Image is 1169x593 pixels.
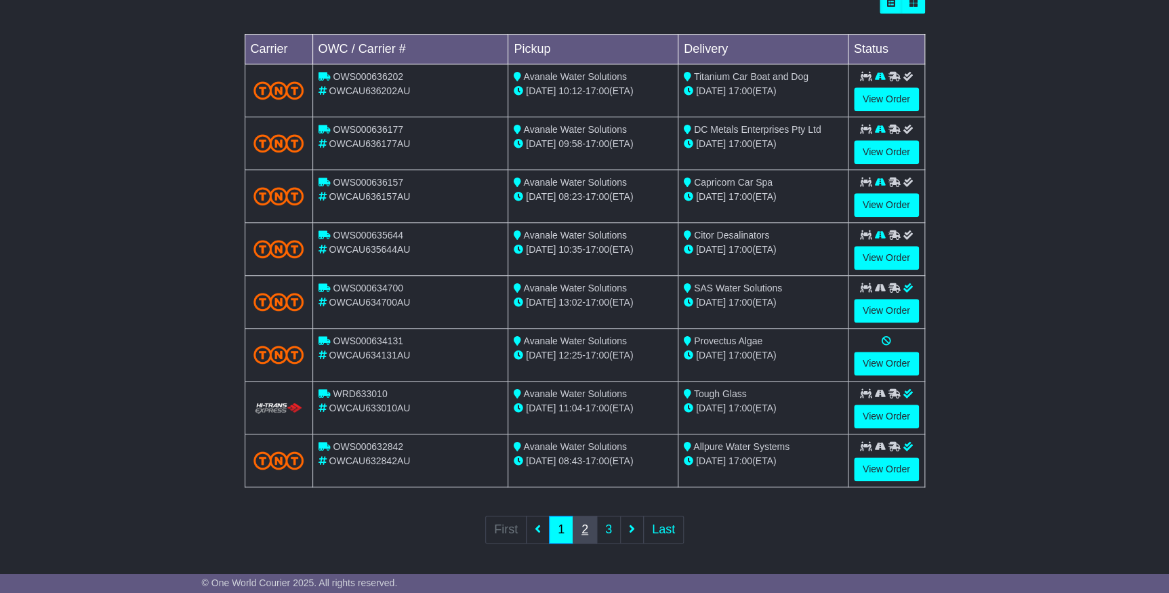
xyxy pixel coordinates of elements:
[514,295,672,310] div: - (ETA)
[558,455,582,466] span: 08:43
[684,190,842,204] div: (ETA)
[558,350,582,361] span: 12:25
[253,451,304,470] img: TNT_Domestic.png
[558,403,582,413] span: 11:04
[694,388,747,399] span: Tough Glass
[643,516,684,544] a: Last
[558,244,582,255] span: 10:35
[526,350,556,361] span: [DATE]
[696,403,726,413] span: [DATE]
[684,137,842,151] div: (ETA)
[329,350,410,361] span: OWCAU634131AU
[526,85,556,96] span: [DATE]
[253,240,304,258] img: TNT_Domestic.png
[508,35,678,64] td: Pickup
[586,455,609,466] span: 17:00
[526,455,556,466] span: [DATE]
[694,124,821,135] span: DC Metals Enterprises Pty Ltd
[696,244,726,255] span: [DATE]
[678,35,848,64] td: Delivery
[333,124,403,135] span: OWS000636177
[729,403,752,413] span: 17:00
[684,348,842,363] div: (ETA)
[596,516,621,544] a: 3
[333,71,403,82] span: OWS000636202
[333,177,403,188] span: OWS000636157
[696,138,726,149] span: [DATE]
[329,85,410,96] span: OWCAU636202AU
[253,402,304,415] img: HiTrans.png
[694,283,782,293] span: SAS Water Solutions
[514,454,672,468] div: - (ETA)
[253,293,304,311] img: TNT_Domestic.png
[729,138,752,149] span: 17:00
[523,177,627,188] span: Avanale Water Solutions
[333,283,403,293] span: OWS000634700
[696,350,726,361] span: [DATE]
[684,295,842,310] div: (ETA)
[696,191,726,202] span: [DATE]
[684,243,842,257] div: (ETA)
[854,87,919,111] a: View Order
[684,84,842,98] div: (ETA)
[526,138,556,149] span: [DATE]
[854,457,919,481] a: View Order
[586,85,609,96] span: 17:00
[586,138,609,149] span: 17:00
[523,441,627,452] span: Avanale Water Solutions
[245,35,312,64] td: Carrier
[694,230,769,241] span: Citor Desalinators
[558,85,582,96] span: 10:12
[202,577,398,588] span: © One World Courier 2025. All rights reserved.
[558,138,582,149] span: 09:58
[549,516,573,544] a: 1
[523,388,627,399] span: Avanale Water Solutions
[253,134,304,152] img: TNT_Domestic.png
[558,191,582,202] span: 08:23
[586,297,609,308] span: 17:00
[333,388,387,399] span: WRD633010
[329,244,410,255] span: OWCAU635644AU
[694,71,808,82] span: Titanium Car Boat and Dog
[329,297,410,308] span: OWCAU634700AU
[333,441,403,452] span: OWS000632842
[694,335,762,346] span: Provectus Algae
[854,405,919,428] a: View Order
[514,243,672,257] div: - (ETA)
[329,191,410,202] span: OWCAU636157AU
[523,124,627,135] span: Avanale Water Solutions
[848,35,924,64] td: Status
[523,71,627,82] span: Avanale Water Solutions
[253,346,304,364] img: TNT_Domestic.png
[854,246,919,270] a: View Order
[854,299,919,323] a: View Order
[696,455,726,466] span: [DATE]
[693,441,789,452] span: Allpure Water Systems
[312,35,508,64] td: OWC / Carrier #
[729,297,752,308] span: 17:00
[729,455,752,466] span: 17:00
[526,244,556,255] span: [DATE]
[329,455,410,466] span: OWCAU632842AU
[586,244,609,255] span: 17:00
[694,177,773,188] span: Capricorn Car Spa
[523,283,627,293] span: Avanale Water Solutions
[514,137,672,151] div: - (ETA)
[523,230,627,241] span: Avanale Water Solutions
[854,352,919,375] a: View Order
[514,84,672,98] div: - (ETA)
[514,190,672,204] div: - (ETA)
[526,403,556,413] span: [DATE]
[573,516,597,544] a: 2
[558,297,582,308] span: 13:02
[684,401,842,415] div: (ETA)
[696,85,726,96] span: [DATE]
[729,191,752,202] span: 17:00
[729,244,752,255] span: 17:00
[696,297,726,308] span: [DATE]
[333,230,403,241] span: OWS000635644
[526,191,556,202] span: [DATE]
[333,335,403,346] span: OWS000634131
[514,348,672,363] div: - (ETA)
[854,140,919,164] a: View Order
